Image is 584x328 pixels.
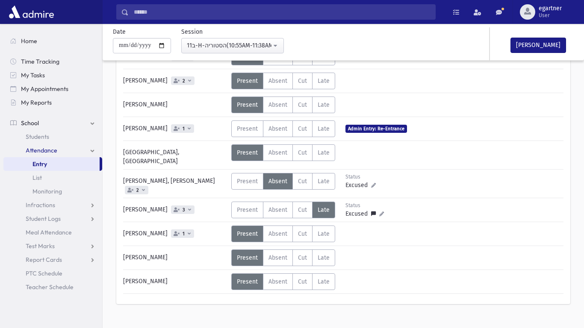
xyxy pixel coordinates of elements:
a: My Appointments [3,82,102,96]
span: Present [237,230,258,237]
button: 11ב-H-הסטוריה(10:55AM-11:38AM) [181,38,284,53]
span: Cut [298,77,307,85]
div: [GEOGRAPHIC_DATA], [GEOGRAPHIC_DATA] [119,144,231,166]
span: My Appointments [21,85,68,93]
a: List [3,171,102,184]
span: Test Marks [26,242,55,250]
span: Present [237,254,258,261]
span: Meal Attendance [26,228,72,236]
div: [PERSON_NAME] [119,120,231,137]
span: Absent [268,125,287,132]
span: Present [237,278,258,285]
div: [PERSON_NAME] [119,202,231,218]
span: Late [318,125,330,132]
a: Report Cards [3,253,102,266]
div: Status [345,202,384,209]
span: Present [237,178,258,185]
a: Monitoring [3,184,102,198]
span: Monitoring [32,187,62,195]
span: 2 [135,187,141,193]
span: Cut [298,206,307,214]
span: egartner [539,5,562,12]
span: 3 [181,207,187,213]
div: AttTypes [231,144,335,161]
div: 11ב-H-הסטוריה(10:55AM-11:38AM) [187,41,271,50]
div: AttTypes [231,173,335,190]
span: Report Cards [26,256,62,264]
span: Late [318,254,330,261]
div: AttTypes [231,202,335,218]
div: [PERSON_NAME] [119,73,231,89]
span: Cut [298,101,307,108]
span: Absent [268,278,287,285]
div: AttTypes [231,73,335,89]
span: Late [318,77,330,85]
span: Excused [345,209,371,218]
input: Search [129,4,435,20]
span: Present [237,206,258,214]
span: Excused [345,181,371,190]
span: Present [237,149,258,156]
span: Cut [298,230,307,237]
label: Session [181,27,203,36]
div: AttTypes [231,273,335,290]
span: Late [318,178,330,185]
span: Cut [298,149,307,156]
span: Late [318,278,330,285]
span: 1 [181,231,186,237]
span: Absent [268,206,287,214]
a: Students [3,130,102,143]
span: 2 [181,78,187,84]
span: User [539,12,562,19]
a: School [3,116,102,130]
a: Home [3,34,102,48]
div: [PERSON_NAME] [119,225,231,242]
span: Cut [298,178,307,185]
div: Status [345,173,383,181]
div: [PERSON_NAME], [PERSON_NAME] [119,173,231,194]
a: My Tasks [3,68,102,82]
a: My Reports [3,96,102,109]
span: Absent [268,230,287,237]
span: Absent [268,178,287,185]
a: Infractions [3,198,102,212]
a: Test Marks [3,239,102,253]
span: Teacher Schedule [26,283,74,291]
span: My Reports [21,99,52,106]
span: Infractions [26,201,55,209]
span: Cut [298,125,307,132]
span: Late [318,230,330,237]
span: Time Tracking [21,58,59,65]
span: Present [237,77,258,85]
span: Entry [32,160,47,168]
div: [PERSON_NAME] [119,97,231,113]
span: Absent [268,77,287,85]
span: 1 [181,126,186,132]
div: [PERSON_NAME] [119,273,231,290]
div: AttTypes [231,249,335,266]
div: [PERSON_NAME] [119,249,231,266]
button: [PERSON_NAME] [510,38,566,53]
a: Entry [3,157,100,171]
span: Absent [268,101,287,108]
span: Late [318,149,330,156]
span: Student Logs [26,215,61,223]
span: School [21,119,39,127]
a: Attendance [3,143,102,157]
div: AttTypes [231,97,335,113]
span: Attendance [26,146,57,154]
a: Meal Attendance [3,225,102,239]
span: List [32,174,42,182]
span: Admin Entry: Re-Entrance [345,125,407,133]
label: Date [113,27,126,36]
span: My Tasks [21,71,45,79]
a: Teacher Schedule [3,280,102,294]
span: Late [318,101,330,108]
span: Late [318,206,330,214]
a: Time Tracking [3,55,102,68]
a: Student Logs [3,212,102,225]
span: Cut [298,254,307,261]
div: AttTypes [231,120,335,137]
span: Students [26,133,49,141]
span: Absent [268,254,287,261]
